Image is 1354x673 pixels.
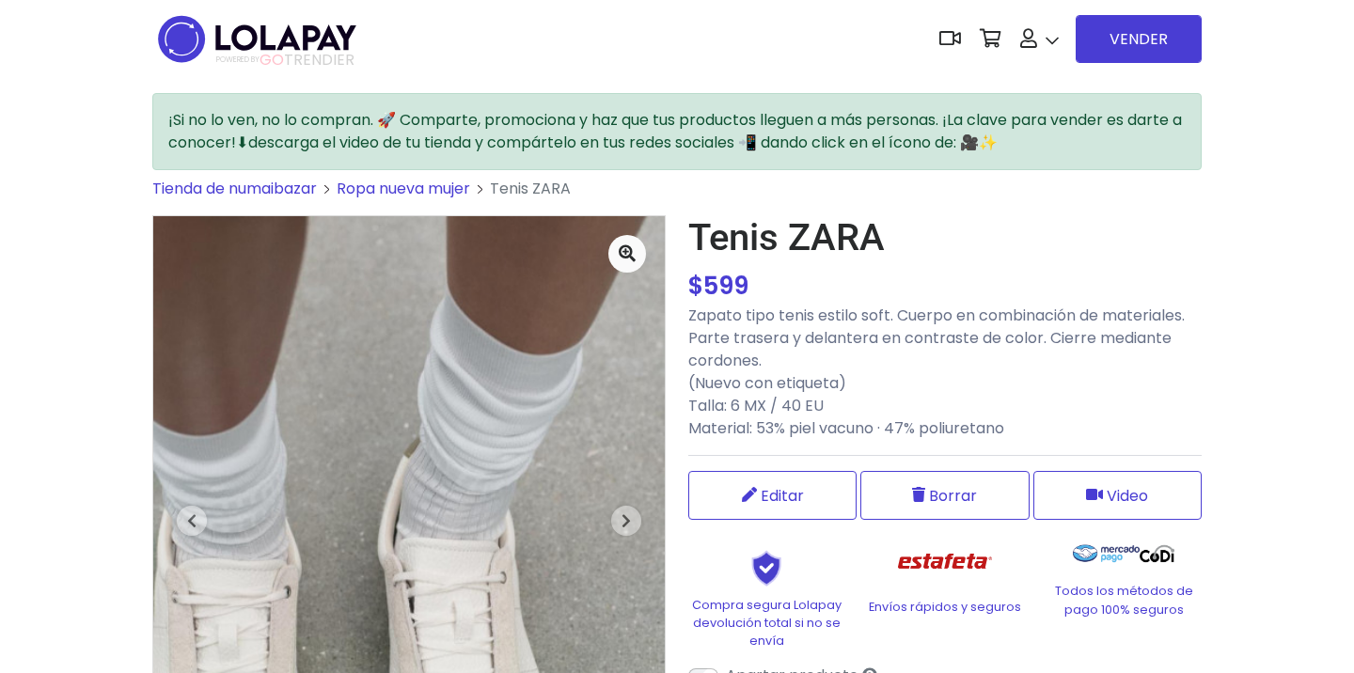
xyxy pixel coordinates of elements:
span: ¡Si no lo ven, no lo compran. 🚀 Comparte, promociona y haz que tus productos lleguen a más person... [168,109,1182,153]
span: Video [1107,484,1148,508]
span: TRENDIER [216,52,354,69]
div: $ [688,268,1202,305]
a: Editar [688,471,857,520]
p: Todos los métodos de pago 100% seguros [1046,582,1202,618]
a: Tienda de numaibazar [152,178,317,199]
a: VENDER [1076,15,1202,63]
span: POWERED BY [216,55,260,65]
button: Borrar [860,471,1029,520]
p: Compra segura Lolapay devolución total si no se envía [688,596,844,650]
span: GO [260,49,284,70]
h1: Tenis ZARA [688,215,1202,260]
span: Borrar [929,484,977,508]
p: Envíos rápidos y seguros [867,598,1023,616]
img: Codi Logo [1140,535,1174,572]
p: Zapato tipo tenis estilo soft. Cuerpo en combinación de materiales. Parte trasera y delantera en ... [688,305,1202,440]
img: Shield [719,550,813,586]
img: Estafeta Logo [883,535,1008,588]
nav: breadcrumb [152,178,1202,215]
span: 599 [703,269,748,303]
a: Ropa nueva mujer [337,178,470,199]
img: logo [152,9,362,69]
img: Mercado Pago Logo [1073,535,1140,572]
span: Editar [761,484,804,508]
span: Tenis ZARA [490,178,571,199]
button: Video [1033,471,1202,520]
